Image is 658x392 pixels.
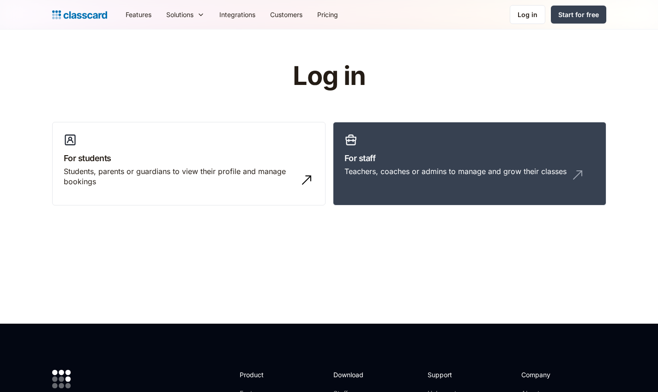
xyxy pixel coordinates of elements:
[344,152,595,164] h3: For staff
[64,152,314,164] h3: For students
[263,4,310,25] a: Customers
[159,4,212,25] div: Solutions
[52,8,107,21] a: home
[166,10,193,19] div: Solutions
[510,5,545,24] a: Log in
[118,4,159,25] a: Features
[333,370,371,380] h2: Download
[558,10,599,19] div: Start for free
[428,370,465,380] h2: Support
[310,4,345,25] a: Pricing
[64,166,296,187] div: Students, parents or guardians to view their profile and manage bookings
[518,10,537,19] div: Log in
[551,6,606,24] a: Start for free
[240,370,289,380] h2: Product
[52,122,326,206] a: For studentsStudents, parents or guardians to view their profile and manage bookings
[182,62,476,90] h1: Log in
[344,166,567,176] div: Teachers, coaches or admins to manage and grow their classes
[212,4,263,25] a: Integrations
[521,370,583,380] h2: Company
[333,122,606,206] a: For staffTeachers, coaches or admins to manage and grow their classes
